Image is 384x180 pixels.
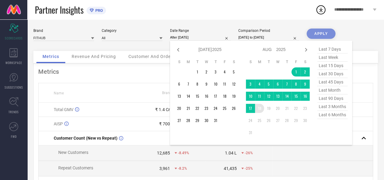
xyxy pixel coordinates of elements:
span: Partner Insights [35,4,83,16]
td: Sun Jul 13 2025 [175,92,184,101]
td: Thu Jul 17 2025 [211,92,220,101]
div: Metrics [38,68,373,75]
td: Wed Jul 16 2025 [202,92,211,101]
td: Sat Aug 09 2025 [301,80,310,89]
span: PRO [94,8,103,13]
th: Sunday [246,59,255,64]
span: Metrics [42,54,59,59]
td: Wed Aug 20 2025 [273,104,282,113]
span: -8.2% [178,166,187,171]
td: Tue Aug 05 2025 [264,80,273,89]
div: Brand [33,29,94,33]
span: TRENDS [8,110,19,114]
div: ₹ 1.4 Cr [155,107,170,112]
td: Fri Aug 01 2025 [291,67,301,76]
th: Saturday [301,59,310,64]
div: 41,435 [224,166,237,171]
input: Select comparison period [238,34,299,41]
td: Fri Aug 22 2025 [291,104,301,113]
div: 12,685 [157,151,170,155]
td: Sun Jul 06 2025 [175,80,184,89]
td: Thu Aug 07 2025 [282,80,291,89]
td: Tue Jul 29 2025 [193,116,202,125]
td: Wed Aug 27 2025 [273,116,282,125]
td: Fri Jul 25 2025 [220,104,229,113]
td: Sat Jul 19 2025 [229,92,238,101]
span: -25% [245,166,253,171]
span: Name [54,91,64,95]
td: Sat Aug 23 2025 [301,104,310,113]
div: Previous month [175,46,182,53]
th: Thursday [211,59,220,64]
td: Sun Jul 27 2025 [175,116,184,125]
span: last 30 days [317,70,348,78]
th: Friday [291,59,301,64]
td: Tue Jul 08 2025 [193,80,202,89]
span: SCORECARDS [5,36,23,40]
td: Tue Aug 19 2025 [264,104,273,113]
td: Sun Aug 10 2025 [246,92,255,101]
span: last 15 days [317,62,348,70]
td: Mon Jul 14 2025 [184,92,193,101]
th: Saturday [229,59,238,64]
td: Mon Jul 28 2025 [184,116,193,125]
th: Sunday [175,59,184,64]
td: Fri Aug 15 2025 [291,92,301,101]
span: SUGGESTIONS [5,85,23,90]
td: Wed Aug 13 2025 [273,92,282,101]
div: ₹ 700 [159,121,170,126]
td: Tue Jul 22 2025 [193,104,202,113]
span: AISP [54,121,63,126]
td: Sat Jul 26 2025 [229,104,238,113]
td: Sat Aug 02 2025 [301,67,310,76]
td: Thu Aug 21 2025 [282,104,291,113]
td: Tue Aug 12 2025 [264,92,273,101]
td: Sun Aug 03 2025 [246,80,255,89]
span: last 45 days [317,78,348,86]
td: Thu Aug 14 2025 [282,92,291,101]
td: Fri Jul 11 2025 [220,80,229,89]
td: Wed Jul 09 2025 [202,80,211,89]
td: Wed Aug 06 2025 [273,80,282,89]
div: 1.04 L [225,151,237,155]
td: Sat Jul 12 2025 [229,80,238,89]
th: Tuesday [193,59,202,64]
span: last 90 days [317,94,348,103]
td: Sat Jul 05 2025 [229,67,238,76]
td: Sat Aug 16 2025 [301,92,310,101]
td: Tue Jul 15 2025 [193,92,202,101]
td: Wed Jul 30 2025 [202,116,211,125]
td: Mon Aug 11 2025 [255,92,264,101]
th: Wednesday [202,59,211,64]
td: Sun Jul 20 2025 [175,104,184,113]
div: 3,961 [159,166,170,171]
input: Select date range [170,34,231,41]
th: Monday [184,59,193,64]
td: Thu Aug 28 2025 [282,116,291,125]
td: Fri Aug 29 2025 [291,116,301,125]
td: Wed Jul 02 2025 [202,67,211,76]
span: -26% [245,151,253,155]
td: Sat Aug 30 2025 [301,116,310,125]
th: Tuesday [264,59,273,64]
td: Fri Jul 18 2025 [220,92,229,101]
td: Thu Jul 24 2025 [211,104,220,113]
span: Customer And Orders [128,54,175,59]
div: Category [102,29,162,33]
span: Repeat Customers [58,165,93,170]
td: Thu Jul 10 2025 [211,80,220,89]
th: Monday [255,59,264,64]
td: Thu Jul 03 2025 [211,67,220,76]
span: FWD [11,134,17,139]
td: Mon Aug 04 2025 [255,80,264,89]
td: Tue Aug 26 2025 [264,116,273,125]
th: Friday [220,59,229,64]
span: Brand Value [162,91,182,95]
span: New Customers [58,150,88,155]
th: Thursday [282,59,291,64]
span: WORKSPACE [5,60,22,65]
td: Sun Aug 31 2025 [246,128,255,137]
span: last month [317,86,348,94]
span: last 3 months [317,103,348,111]
td: Mon Aug 25 2025 [255,116,264,125]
